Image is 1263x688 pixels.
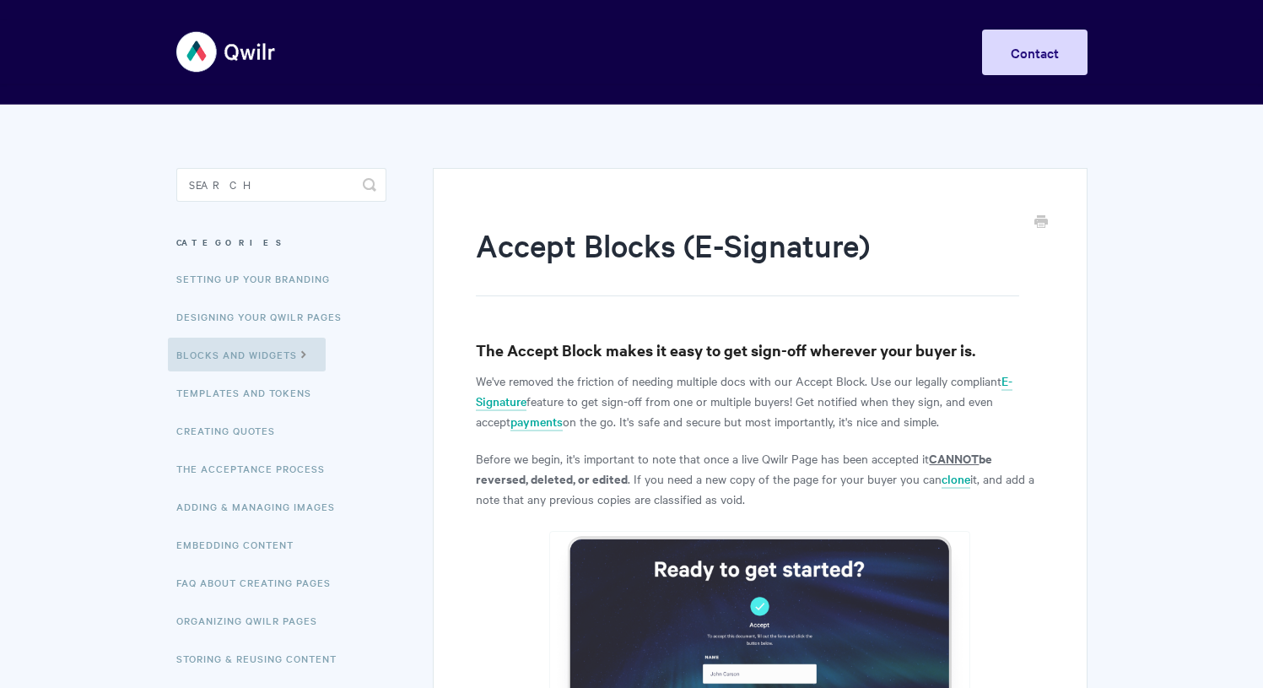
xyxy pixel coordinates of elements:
[510,413,563,431] a: payments
[176,414,288,447] a: Creating Quotes
[176,376,324,409] a: Templates and Tokens
[476,448,1044,509] p: Before we begin, it's important to note that once a live Qwilr Page has been accepted it . If you...
[176,528,306,561] a: Embedding Content
[176,642,349,675] a: Storing & Reusing Content
[176,490,348,523] a: Adding & Managing Images
[176,168,386,202] input: Search
[168,338,326,371] a: Blocks and Widgets
[176,300,354,333] a: Designing Your Qwilr Pages
[176,452,337,485] a: The Acceptance Process
[476,224,1018,296] h1: Accept Blocks (E-Signature)
[176,262,343,295] a: Setting up your Branding
[476,339,1044,362] h3: The Accept Block makes it easy to get sign-off wherever your buyer is.
[176,566,343,599] a: FAQ About Creating Pages
[476,372,1012,411] a: E-Signature
[176,604,330,637] a: Organizing Qwilr Pages
[929,449,979,467] u: CANNOT
[1034,214,1048,232] a: Print this Article
[982,30,1088,75] a: Contact
[176,227,386,257] h3: Categories
[942,470,970,489] a: clone
[476,371,1044,431] p: We've removed the friction of needing multiple docs with our Accept Block. Use our legally compli...
[176,20,277,84] img: Qwilr Help Center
